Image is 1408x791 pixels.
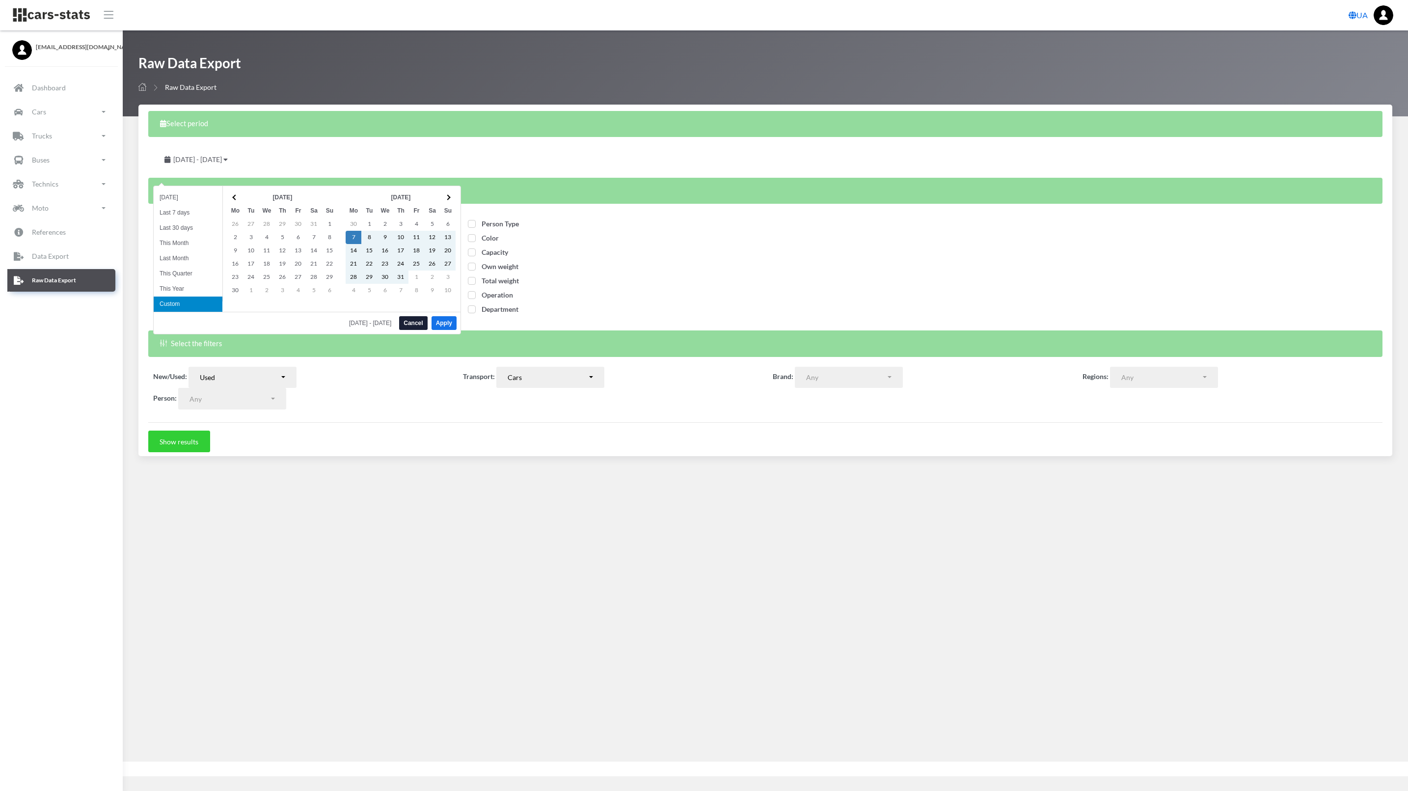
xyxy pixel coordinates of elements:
button: Apply [432,316,457,330]
span: Capacity [468,248,508,256]
td: 4 [259,231,274,244]
th: Sa [424,204,440,218]
button: Any [1110,367,1218,388]
img: ... [1374,5,1393,25]
td: 21 [346,257,361,271]
td: 19 [274,257,290,271]
th: We [377,204,393,218]
li: Last 7 days [154,205,222,220]
td: 1 [322,218,337,231]
td: 2 [259,284,274,297]
td: 8 [322,231,337,244]
li: Custom [154,297,222,312]
td: 19 [424,244,440,257]
td: 16 [227,257,243,271]
td: 9 [227,244,243,257]
p: References [32,226,66,238]
td: 4 [346,284,361,297]
th: Tu [243,204,259,218]
p: Technics [32,178,58,190]
span: Operation [468,291,513,299]
td: 27 [290,271,306,284]
td: 11 [408,231,424,244]
label: Person: [153,393,177,403]
li: This Quarter [154,266,222,281]
td: 3 [393,218,408,231]
td: 17 [393,244,408,257]
td: 1 [243,284,259,297]
button: Cancel [399,316,427,330]
td: 3 [440,271,456,284]
td: 5 [274,231,290,244]
td: 5 [424,218,440,231]
h1: Raw Data Export [138,54,241,77]
p: Moto [32,202,49,214]
td: 4 [290,284,306,297]
td: 10 [243,244,259,257]
td: 27 [440,257,456,271]
div: Select the filters [148,330,1382,356]
span: Person Type [468,219,519,228]
td: 10 [393,231,408,244]
td: 25 [259,271,274,284]
th: Th [274,204,290,218]
a: UA [1345,5,1372,25]
span: Total weight [468,276,519,285]
li: Last 30 days [154,220,222,236]
p: Data Export [32,250,69,262]
td: 3 [274,284,290,297]
p: Raw Data Export [32,275,76,286]
span: Raw Data Export [165,83,217,91]
p: Dashboard [32,82,66,94]
td: 22 [361,257,377,271]
a: Moto [7,197,115,219]
td: 8 [361,231,377,244]
td: 6 [440,218,456,231]
td: 30 [290,218,306,231]
th: Th [393,204,408,218]
th: We [259,204,274,218]
a: Trucks [7,125,115,147]
td: 30 [377,271,393,284]
td: 13 [290,244,306,257]
li: This Month [154,236,222,251]
td: 27 [243,218,259,231]
td: 26 [424,257,440,271]
td: 31 [306,218,322,231]
td: 15 [361,244,377,257]
td: 12 [274,244,290,257]
td: 14 [346,244,361,257]
td: 4 [408,218,424,231]
th: Tu [361,204,377,218]
th: Mo [227,204,243,218]
td: 30 [346,218,361,231]
a: Cars [7,101,115,123]
td: 15 [322,244,337,257]
div: Any [190,394,269,404]
td: 9 [377,231,393,244]
td: 17 [243,257,259,271]
div: Used [200,372,279,382]
th: [DATE] [243,191,322,204]
td: 1 [408,271,424,284]
td: 5 [361,284,377,297]
span: [DATE] - [DATE] [173,155,222,164]
td: 16 [377,244,393,257]
span: Own weight [468,262,518,271]
td: 10 [440,284,456,297]
td: 25 [408,257,424,271]
th: Fr [408,204,424,218]
th: Mo [346,204,361,218]
button: Show results [148,431,210,452]
td: 29 [322,271,337,284]
a: References [7,221,115,244]
td: 21 [306,257,322,271]
td: 3 [243,231,259,244]
td: 7 [346,231,361,244]
span: [DATE] - [DATE] [349,320,395,326]
td: 31 [393,271,408,284]
td: 18 [259,257,274,271]
div: Select period [148,111,1382,137]
td: 11 [259,244,274,257]
label: New/Used: [153,371,187,382]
